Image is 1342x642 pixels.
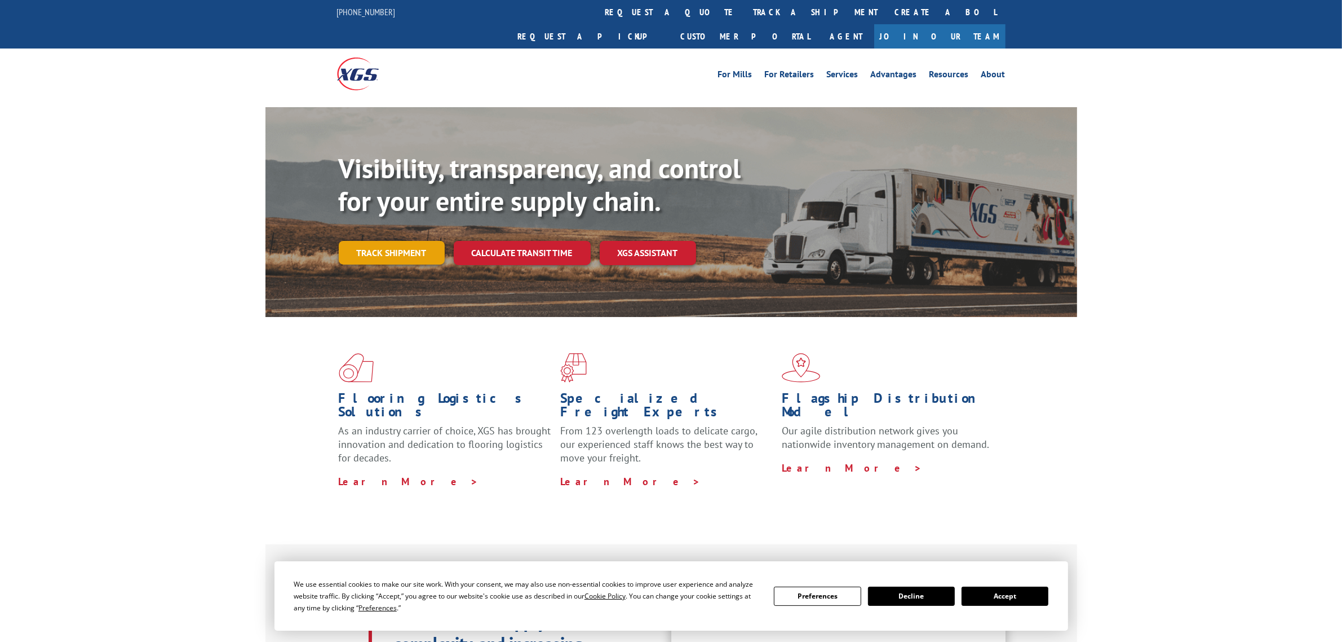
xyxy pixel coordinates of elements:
a: Track shipment [339,241,445,265]
span: Preferences [358,603,397,613]
a: Services [827,70,858,82]
div: We use essential cookies to make our site work. With your consent, we may also use non-essential ... [294,578,760,614]
a: Join Our Team [874,24,1006,49]
a: For Retailers [765,70,814,82]
a: For Mills [718,70,752,82]
a: Customer Portal [672,24,819,49]
a: Learn More > [560,475,701,488]
a: [PHONE_NUMBER] [337,6,396,17]
a: Learn More > [339,475,479,488]
a: Learn More > [782,461,922,474]
a: Resources [929,70,969,82]
span: Cookie Policy [584,591,626,601]
h1: Flagship Distribution Model [782,392,995,424]
div: Cookie Consent Prompt [274,561,1068,631]
p: From 123 overlength loads to delicate cargo, our experienced staff knows the best way to move you... [560,424,773,474]
button: Decline [868,587,955,606]
a: Advantages [871,70,917,82]
img: xgs-icon-total-supply-chain-intelligence-red [339,353,374,382]
h1: Flooring Logistics Solutions [339,392,552,424]
h1: Specialized Freight Experts [560,392,773,424]
a: XGS ASSISTANT [600,241,696,265]
button: Preferences [774,587,861,606]
a: Request a pickup [510,24,672,49]
a: About [981,70,1006,82]
span: Our agile distribution network gives you nationwide inventory management on demand. [782,424,989,451]
img: xgs-icon-focused-on-flooring-red [560,353,587,382]
b: Visibility, transparency, and control for your entire supply chain. [339,151,741,218]
button: Accept [962,587,1048,606]
span: As an industry carrier of choice, XGS has brought innovation and dedication to flooring logistics... [339,424,551,464]
a: Agent [819,24,874,49]
img: xgs-icon-flagship-distribution-model-red [782,353,821,382]
a: Calculate transit time [454,241,591,265]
